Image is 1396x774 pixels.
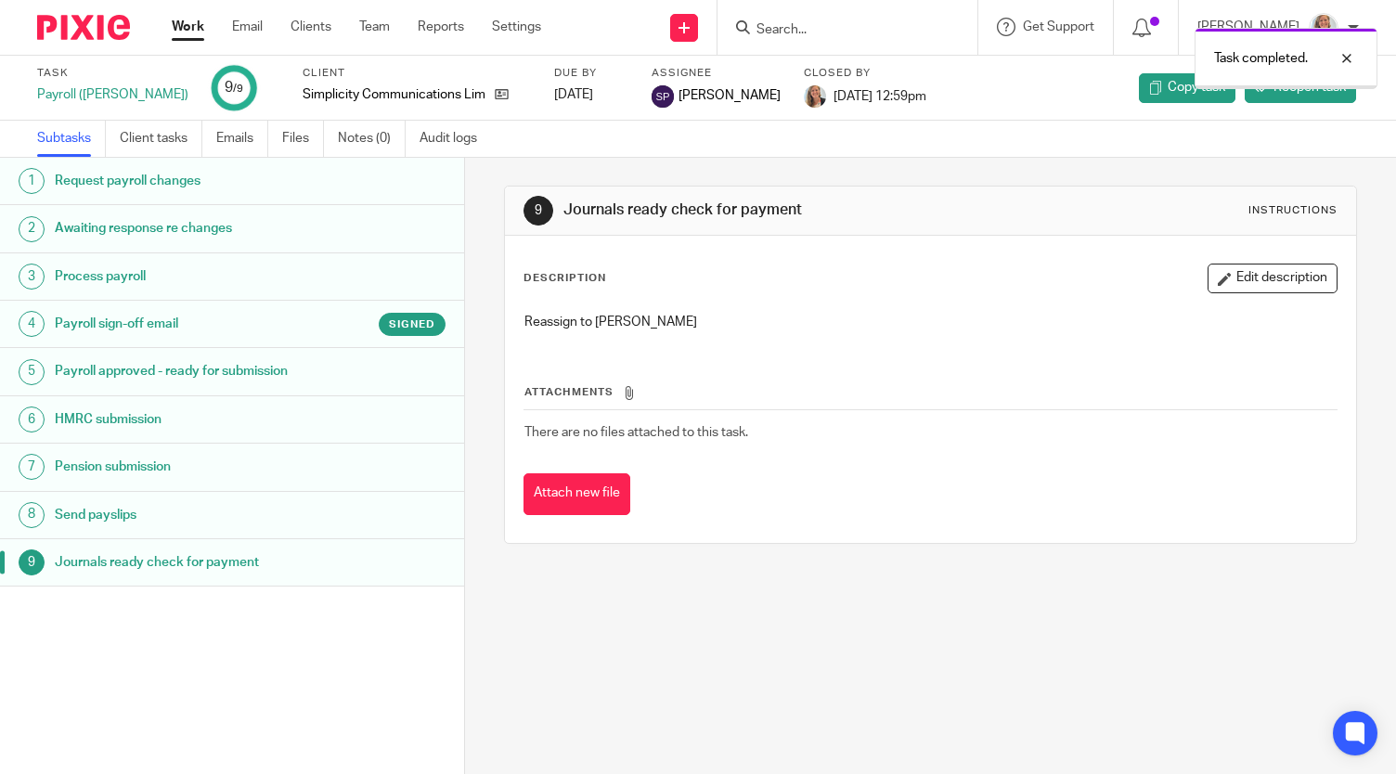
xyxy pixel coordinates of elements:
a: Settings [492,18,541,36]
button: Attach new file [523,473,630,515]
p: Description [523,271,606,286]
a: Files [282,121,324,157]
div: 1 [19,168,45,194]
a: Audit logs [420,121,491,157]
h1: Payroll approved - ready for submission [55,357,316,385]
label: Assignee [652,66,781,81]
img: svg%3E [652,85,674,108]
div: Instructions [1248,203,1338,218]
div: 9 [19,549,45,575]
div: Payroll ([PERSON_NAME]) [37,85,188,104]
span: [DATE] 12:59pm [834,89,926,102]
p: Task completed. [1214,49,1308,68]
h1: Journals ready check for payment [563,200,971,220]
small: /9 [233,84,243,94]
h1: Send payslips [55,501,316,529]
span: [PERSON_NAME] [679,86,781,105]
h1: Payroll sign-off email [55,310,316,338]
img: Pixie [37,15,130,40]
a: Subtasks [37,121,106,157]
div: 6 [19,406,45,432]
h1: Journals ready check for payment [55,548,316,576]
div: 7 [19,454,45,480]
a: Client tasks [120,121,202,157]
h1: Awaiting response re changes [55,214,316,242]
button: Edit description [1208,264,1338,293]
a: Reports [418,18,464,36]
span: Signed [389,316,435,332]
a: Notes (0) [338,121,406,157]
div: 8 [19,502,45,528]
label: Task [37,66,188,81]
span: Attachments [524,387,614,397]
div: 5 [19,359,45,385]
label: Due by [554,66,628,81]
div: 4 [19,311,45,337]
label: Client [303,66,531,81]
div: 9 [225,77,243,98]
p: Simplicity Communications Limited [303,85,485,104]
span: There are no files attached to this task. [524,426,748,439]
div: 2 [19,216,45,242]
img: IMG_9257.jpg [1309,13,1338,43]
img: IMG_9257.jpg [804,85,826,108]
div: 3 [19,264,45,290]
h1: Pension submission [55,453,316,481]
h1: HMRC submission [55,406,316,433]
a: Email [232,18,263,36]
h1: Request payroll changes [55,167,316,195]
div: 9 [523,196,553,226]
div: [DATE] [554,85,628,104]
a: Work [172,18,204,36]
a: Emails [216,121,268,157]
h1: Process payroll [55,263,316,290]
p: Reassign to [PERSON_NAME] [524,313,1337,331]
a: Clients [291,18,331,36]
a: Team [359,18,390,36]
